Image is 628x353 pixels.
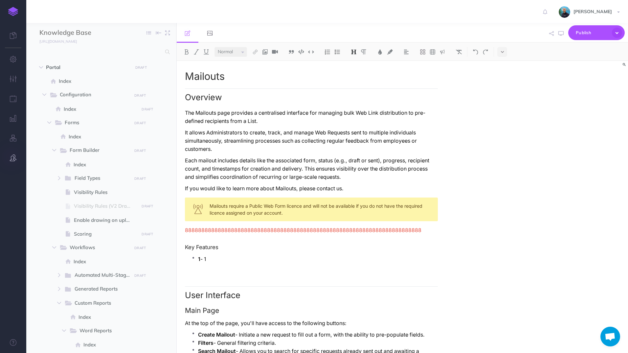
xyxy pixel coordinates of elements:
[334,49,340,55] img: Unordered list button
[79,327,127,335] span: Word Reports
[262,49,268,55] img: Add image button
[74,258,137,266] span: Index
[8,7,18,16] img: logo-mark.svg
[377,49,383,55] img: Text color button
[439,49,445,55] img: Callout dropdown menu button
[64,105,137,113] span: Index
[142,107,153,111] small: DRAFT
[39,46,161,58] input: Search
[142,232,153,236] small: DRAFT
[139,230,156,238] button: DRAFT
[185,244,438,250] h4: Key Features
[185,227,421,233] span: 888888888888888888888888888888888888888888888888888888888888888888888888
[75,271,138,280] span: Automated Multi-Stage Workflows
[74,188,137,196] span: Visibility Rules
[473,49,479,55] img: Undo
[134,93,146,98] small: DRAFT
[78,313,137,321] span: Index
[142,204,153,208] small: DRAFT
[198,340,213,346] strong: Filters
[576,28,609,38] span: Publish
[132,147,148,154] button: DRAFT
[308,49,314,54] img: Inline code button
[185,129,438,153] p: It allows Administrators to create, track, and manage Web Requests sent to multiple individuals s...
[198,255,438,263] p: - 1
[185,88,438,102] h2: Overview
[60,91,127,99] span: Configuration
[74,230,137,238] span: Scoring
[134,149,146,153] small: DRAFT
[559,6,570,18] img: 925838e575eb33ea1a1ca055db7b09b0.jpg
[387,49,393,55] img: Text background color button
[59,77,137,85] span: Index
[134,121,146,125] small: DRAFT
[46,63,129,71] span: Portal
[203,49,209,55] img: Underline button
[185,319,438,327] p: At the top of the page, you'll have access to the following buttons:
[185,156,438,181] p: Each mailout includes details like the associated form, status (e.g., draft or sent), progress, r...
[132,175,148,182] button: DRAFT
[134,246,146,250] small: DRAFT
[403,49,409,55] img: Alignment dropdown menu button
[184,49,190,55] img: Bold button
[75,285,127,294] span: Generated Reports
[185,109,438,125] p: The Mailouts page provides a centralised interface for managing bulk Web Link distribution to pre...
[198,332,235,338] strong: Create Mailout
[74,216,137,224] span: Enable drawing on uploaded / captured image
[69,133,137,141] span: Index
[361,49,367,55] img: Paragraph button
[75,299,127,308] span: Custom Reports
[70,244,127,252] span: Workflows
[351,49,357,55] img: Headings dropdown button
[65,119,127,127] span: Forms
[600,327,620,346] a: Open chat
[252,49,258,55] img: Link button
[482,49,488,55] img: Redo
[185,286,438,300] h2: User Interface
[139,202,156,210] button: DRAFT
[83,341,137,349] span: Index
[139,106,156,113] button: DRAFT
[193,49,199,55] img: Italic button
[185,198,438,221] div: Mailouts require a Public Web Form licence and will not be available if you do not have the requi...
[134,273,146,278] small: DRAFT
[26,38,83,44] a: [URL][DOMAIN_NAME]
[70,146,127,155] span: Form Builder
[74,161,137,169] span: Index
[39,28,117,38] input: Documentation Name
[132,92,148,99] button: DRAFT
[325,49,330,55] img: Ordered list button
[272,49,278,55] img: Add video button
[430,49,436,55] img: Create table button
[456,49,462,55] img: Clear styles button
[185,71,438,82] h1: Mailouts
[75,174,127,183] span: Field Types
[568,25,625,40] button: Publish
[198,331,438,339] p: - Initiate a new request to fill out a form, with the ability to pre-populate fields.
[198,256,200,262] strong: 1
[198,339,438,347] p: - General filtering criteria.
[132,119,148,127] button: DRAFT
[298,49,304,54] img: Code block button
[39,39,77,44] small: [URL][DOMAIN_NAME]
[133,64,149,71] button: DRAFT
[135,65,147,70] small: DRAFT
[570,9,615,14] span: [PERSON_NAME]
[288,49,294,55] img: Blockquote button
[185,184,438,193] p: If you would like to learn more about Mailouts, please contact us.
[134,176,146,181] small: DRAFT
[74,202,137,210] span: Visibility Rules (V2 Draft)
[132,272,148,279] button: DRAFT
[132,244,148,252] button: DRAFT
[185,307,438,314] h3: Main Page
